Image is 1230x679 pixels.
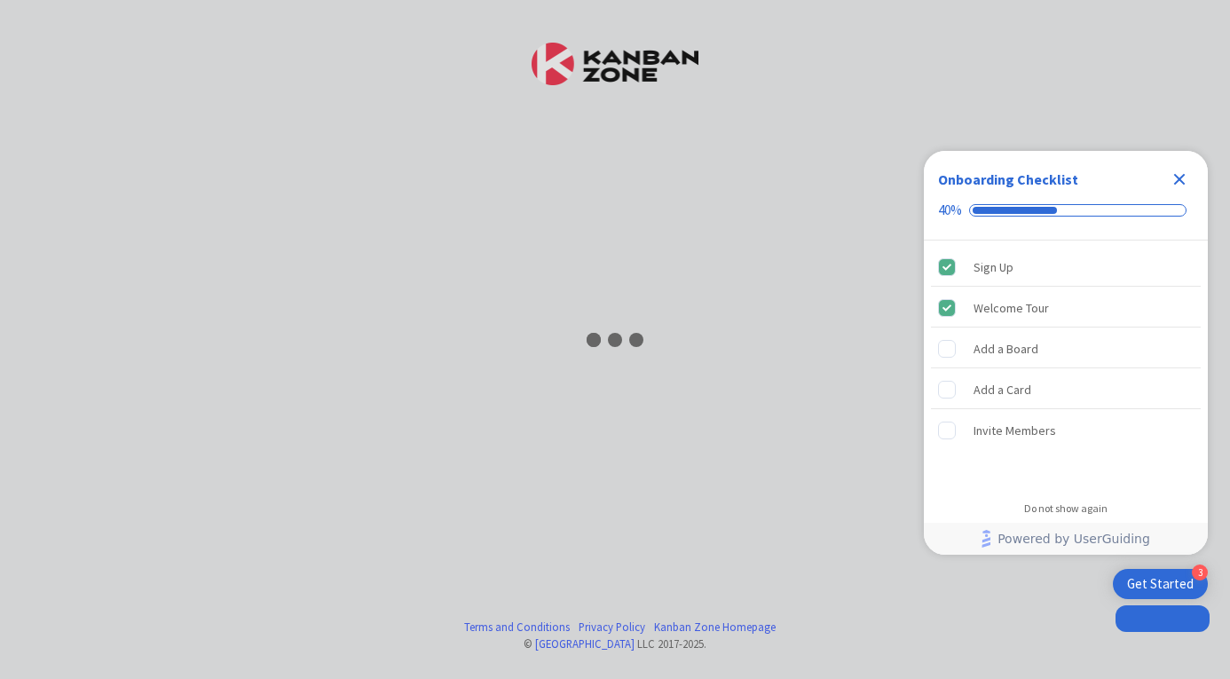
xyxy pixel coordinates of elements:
[974,297,1049,319] div: Welcome Tour
[997,528,1150,549] span: Powered by UserGuiding
[931,329,1201,368] div: Add a Board is incomplete.
[1113,569,1208,599] div: Open Get Started checklist, remaining modules: 3
[1192,565,1208,580] div: 3
[974,257,1013,278] div: Sign Up
[974,379,1031,400] div: Add a Card
[924,151,1208,555] div: Checklist Container
[924,523,1208,555] div: Footer
[974,338,1038,359] div: Add a Board
[931,248,1201,287] div: Sign Up is complete.
[933,523,1199,555] a: Powered by UserGuiding
[931,288,1201,328] div: Welcome Tour is complete.
[931,370,1201,409] div: Add a Card is incomplete.
[1024,501,1108,516] div: Do not show again
[924,241,1208,490] div: Checklist items
[974,420,1056,441] div: Invite Members
[938,202,1194,218] div: Checklist progress: 40%
[931,411,1201,450] div: Invite Members is incomplete.
[1165,165,1194,193] div: Close Checklist
[938,169,1078,190] div: Onboarding Checklist
[938,202,962,218] div: 40%
[1127,575,1194,593] div: Get Started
